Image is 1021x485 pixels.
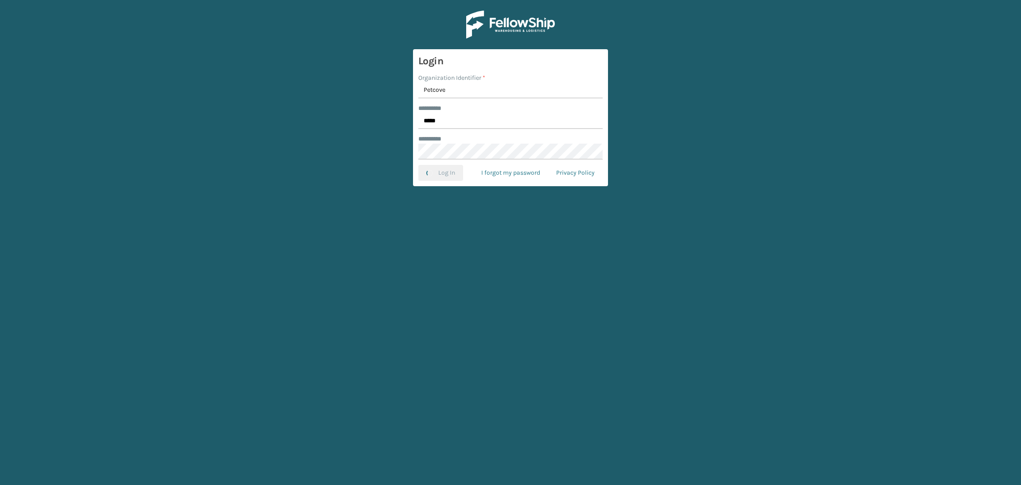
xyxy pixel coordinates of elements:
img: Logo [466,11,555,39]
button: Log In [418,165,463,181]
label: Organization Identifier [418,73,485,82]
a: I forgot my password [473,165,548,181]
h3: Login [418,55,603,68]
a: Privacy Policy [548,165,603,181]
